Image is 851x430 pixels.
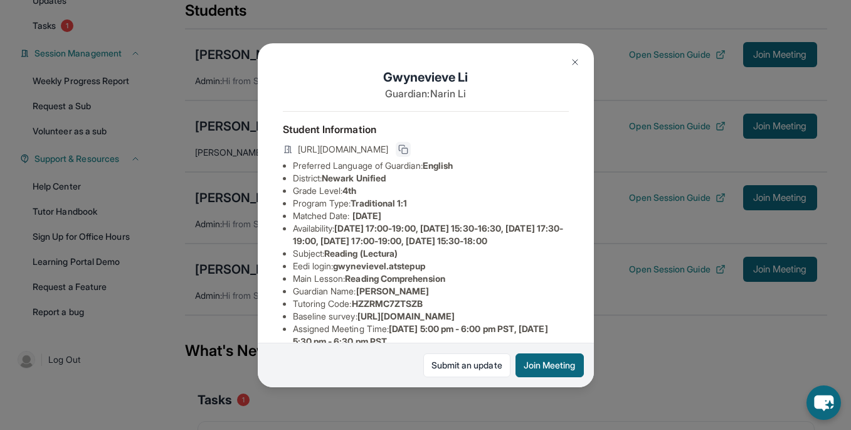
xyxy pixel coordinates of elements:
[351,198,407,208] span: Traditional 1:1
[293,323,548,347] span: [DATE] 5:00 pm - 6:00 pm PST, [DATE] 5:30 pm - 6:30 pm PST
[293,172,569,185] li: District:
[515,353,584,377] button: Join Meeting
[396,142,411,157] button: Copy link
[352,298,423,309] span: HZZRMC7ZTSZB
[423,353,510,377] a: Submit an update
[298,143,388,156] span: [URL][DOMAIN_NAME]
[423,160,453,171] span: English
[570,57,580,67] img: Close Icon
[283,68,569,86] h1: Gwynevieve Li
[283,122,569,137] h4: Student Information
[293,260,569,272] li: Eedi login :
[352,210,381,221] span: [DATE]
[293,185,569,197] li: Grade Level:
[293,247,569,260] li: Subject :
[322,173,386,183] span: Newark Unified
[293,222,569,247] li: Availability:
[342,185,356,196] span: 4th
[345,273,445,284] span: Reading Comprehension
[333,261,425,271] span: gwynevievel.atstepup
[293,298,569,310] li: Tutoring Code :
[806,385,841,420] button: chat-button
[293,197,569,210] li: Program Type:
[293,272,569,285] li: Main Lesson :
[283,86,569,101] p: Guardian: Narin Li
[293,210,569,222] li: Matched Date:
[324,248,398,259] span: Reading (Lectura)
[356,286,430,296] span: [PERSON_NAME]
[293,159,569,172] li: Preferred Language of Guardian:
[293,223,564,246] span: [DATE] 17:00-19:00, [DATE] 15:30-16:30, [DATE] 17:30-19:00, [DATE] 17:00-19:00, [DATE] 15:30-18:00
[293,310,569,323] li: Baseline survey :
[357,311,455,321] span: [URL][DOMAIN_NAME]
[293,285,569,298] li: Guardian Name :
[293,323,569,348] li: Assigned Meeting Time :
